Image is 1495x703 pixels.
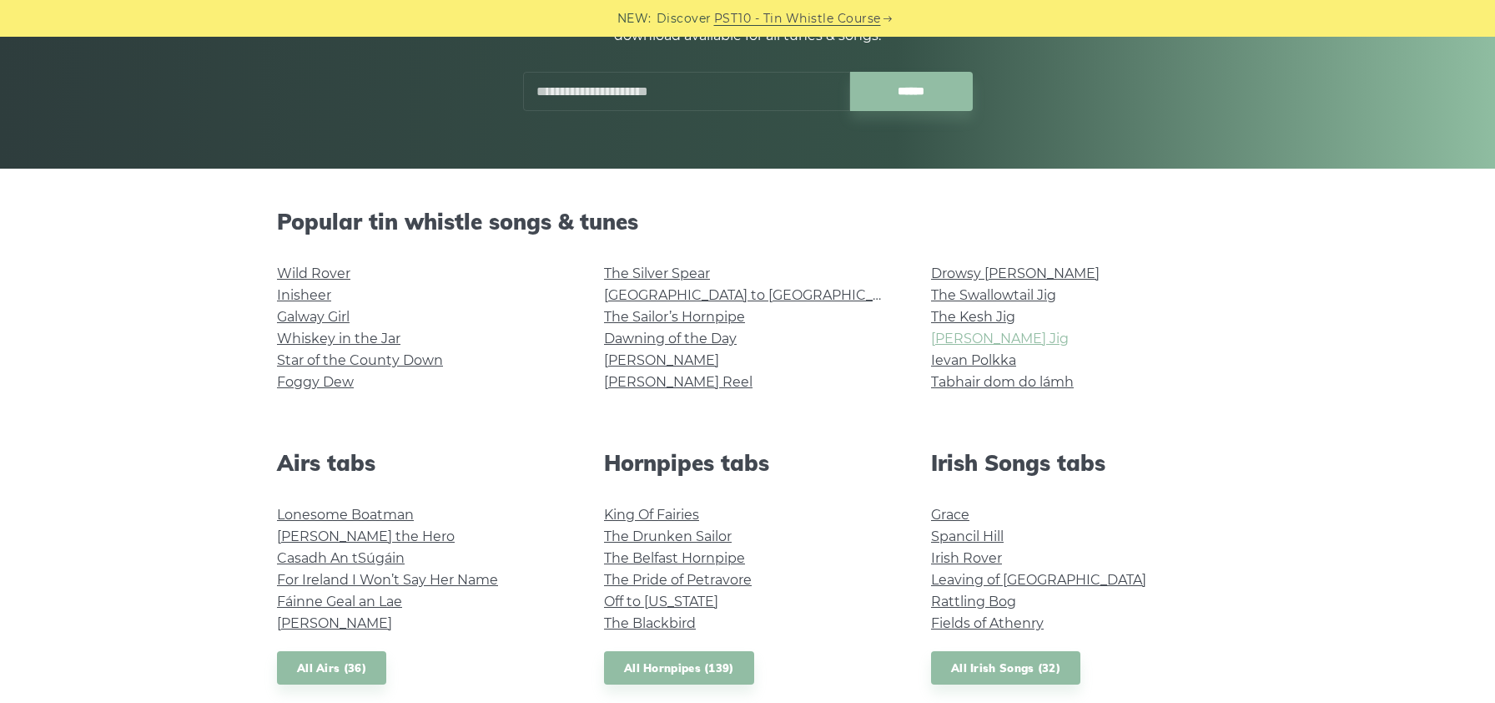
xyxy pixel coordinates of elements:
[604,331,737,346] a: Dawning of the Day
[604,287,912,303] a: [GEOGRAPHIC_DATA] to [GEOGRAPHIC_DATA]
[277,615,392,631] a: [PERSON_NAME]
[617,9,652,28] span: NEW:
[931,594,1016,609] a: Rattling Bog
[277,507,414,523] a: Lonesome Boatman
[604,594,718,609] a: Off to [US_STATE]
[277,374,354,390] a: Foggy Dew
[604,572,752,588] a: The Pride of Petravore
[931,651,1080,685] a: All Irish Songs (32)
[604,352,719,368] a: [PERSON_NAME]
[931,550,1002,566] a: Irish Rover
[277,331,400,346] a: Whiskey in the Jar
[931,374,1074,390] a: Tabhair dom do lámh
[604,266,710,281] a: The Silver Spear
[604,615,696,631] a: The Blackbird
[277,594,402,609] a: Fáinne Geal an Lae
[604,529,732,544] a: The Drunken Sailor
[714,9,881,28] a: PST10 - Tin Whistle Course
[931,309,1015,325] a: The Kesh Jig
[277,651,386,685] a: All Airs (36)
[604,450,891,476] h2: Hornpipes tabs
[931,287,1056,303] a: The Swallowtail Jig
[931,331,1069,346] a: [PERSON_NAME] Jig
[931,507,969,523] a: Grace
[931,615,1044,631] a: Fields of Athenry
[277,572,498,588] a: For Ireland I Won’t Say Her Name
[277,352,443,368] a: Star of the County Down
[657,9,712,28] span: Discover
[931,529,1004,544] a: Spancil Hill
[604,309,745,325] a: The Sailor’s Hornpipe
[277,209,1218,235] h2: Popular tin whistle songs & tunes
[604,507,699,523] a: King Of Fairies
[277,309,350,325] a: Galway Girl
[277,266,350,281] a: Wild Rover
[277,550,405,566] a: Casadh An tSúgáin
[931,450,1218,476] h2: Irish Songs tabs
[931,352,1016,368] a: Ievan Polkka
[604,374,753,390] a: [PERSON_NAME] Reel
[931,266,1100,281] a: Drowsy [PERSON_NAME]
[604,651,754,685] a: All Hornpipes (139)
[931,572,1146,588] a: Leaving of [GEOGRAPHIC_DATA]
[604,550,745,566] a: The Belfast Hornpipe
[277,287,331,303] a: Inisheer
[277,450,564,476] h2: Airs tabs
[277,529,455,544] a: [PERSON_NAME] the Hero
